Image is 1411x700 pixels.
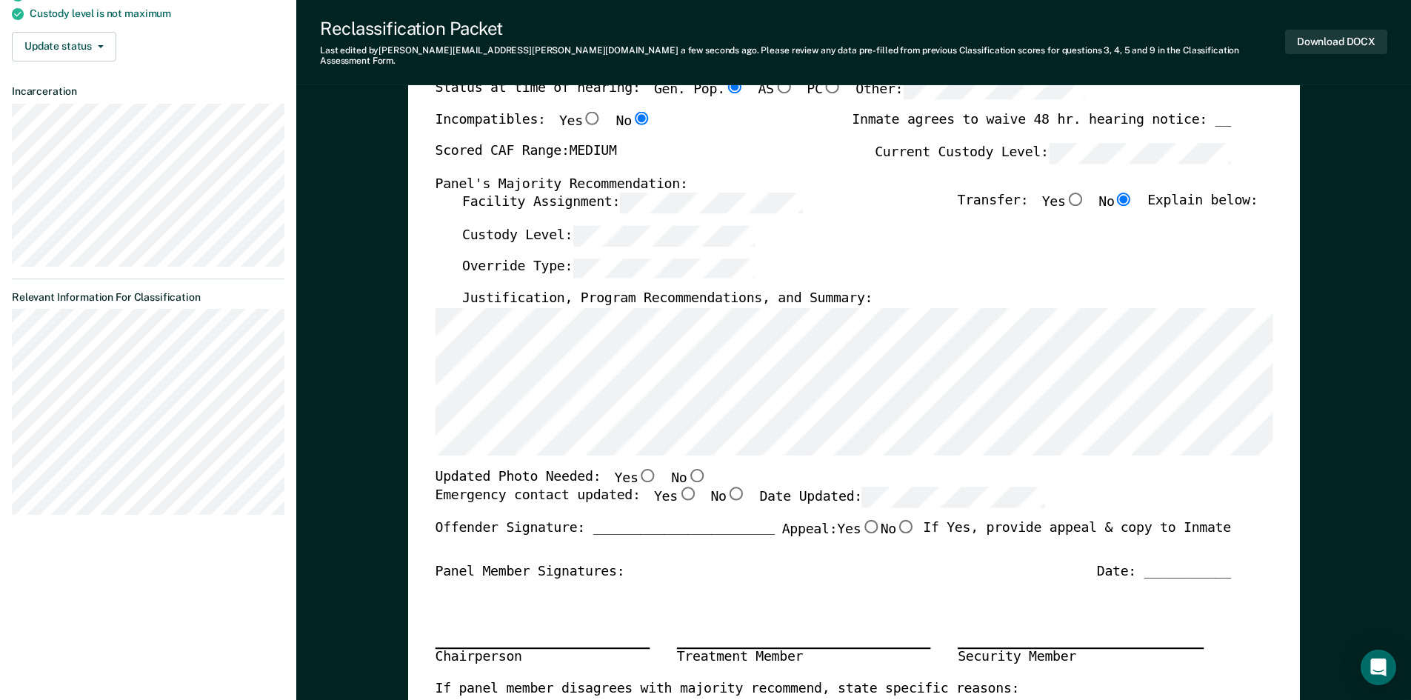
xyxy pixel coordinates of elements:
div: Offender Signature: _______________________ If Yes, provide appeal & copy to Inmate [435,520,1230,563]
div: Custody level is not [30,7,284,20]
button: Update status [12,32,116,61]
div: Last edited by [PERSON_NAME][EMAIL_ADDRESS][PERSON_NAME][DOMAIN_NAME] . Please review any data pr... [320,45,1285,67]
label: PC [807,79,842,100]
div: Inmate agrees to waive 48 hr. hearing notice: __ [852,112,1231,143]
label: Yes [614,468,657,487]
dt: Incarceration [12,85,284,98]
input: Yes [677,487,696,501]
label: Yes [1041,193,1084,213]
div: Updated Photo Needed: [435,468,706,487]
input: No [687,468,706,481]
label: Facility Assignment: [461,193,801,213]
label: Yes [558,112,601,131]
input: Yes [1065,193,1084,206]
label: Yes [837,520,880,539]
input: No [726,487,745,501]
input: No [631,112,650,125]
label: Override Type: [461,258,755,279]
label: Other: [855,79,1085,100]
dt: Relevant Information For Classification [12,291,284,304]
label: Justification, Program Recommendations, and Summary: [461,290,872,308]
input: Date Updated: [861,487,1044,508]
label: No [1098,193,1134,213]
input: Other: [903,79,1085,100]
label: Current Custody Level: [875,143,1231,164]
label: Scored CAF Range: MEDIUM [435,143,616,164]
input: Gen. Pop. [724,79,744,93]
div: Security Member [958,648,1204,667]
div: Panel's Majority Recommendation: [435,176,1230,193]
label: AS [758,79,793,100]
label: No [880,520,915,539]
span: maximum [124,7,171,19]
label: No [671,468,707,487]
input: Override Type: [573,258,755,279]
input: Facility Assignment: [620,193,802,213]
label: Yes [653,487,696,508]
div: Chairperson [435,648,650,667]
label: Custody Level: [461,225,755,246]
input: AS [773,79,793,93]
span: a few seconds ago [681,45,757,56]
label: Appeal: [781,520,915,551]
input: Yes [861,520,880,533]
div: Incompatibles: [435,112,651,143]
input: No [896,520,915,533]
input: Custody Level: [573,225,755,246]
label: Gen. Pop. [653,79,744,100]
div: Emergency contact updated: [435,487,1044,520]
input: PC [822,79,841,93]
input: No [1114,193,1133,206]
div: Transfer: Explain below: [957,193,1258,225]
div: Panel Member Signatures: [435,563,624,581]
div: Open Intercom Messenger [1361,650,1396,685]
div: Date: ___________ [1096,563,1230,581]
input: Yes [638,468,657,481]
button: Download DOCX [1285,30,1387,54]
div: Treatment Member [676,648,930,667]
label: No [710,487,746,508]
label: If panel member disagrees with majority recommend, state specific reasons: [435,681,1019,699]
input: Yes [582,112,601,125]
label: No [616,112,651,131]
div: Status at time of hearing: [435,79,1085,112]
input: Current Custody Level: [1048,143,1230,164]
label: Date Updated: [759,487,1044,508]
div: Reclassification Packet [320,18,1285,39]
